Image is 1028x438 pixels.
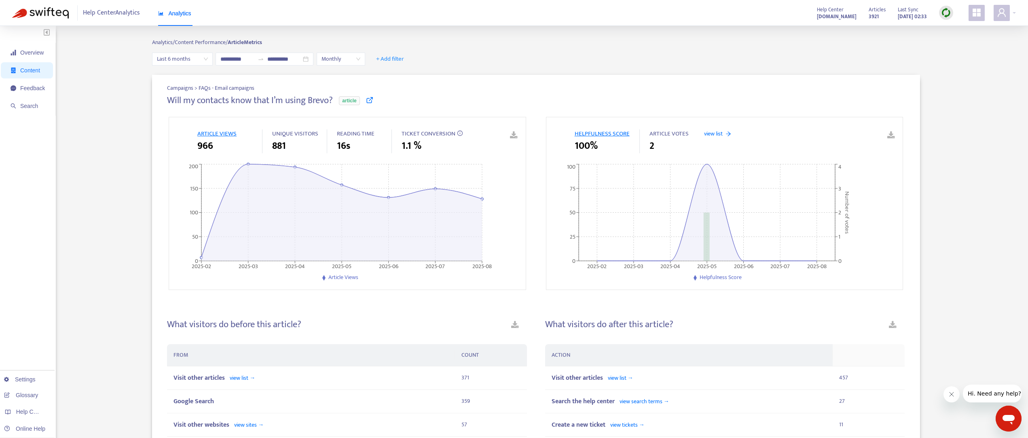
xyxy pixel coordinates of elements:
tspan: 2025-05 [697,262,717,271]
span: view list → [230,373,255,383]
span: UNIQUE VISITORS [272,129,318,139]
span: Google Search [173,396,214,407]
span: view tickets → [610,420,645,430]
span: arrow-right [726,131,731,137]
span: view search terms → [620,397,669,406]
tspan: Number of votes [842,191,852,234]
span: 359 [461,396,470,406]
tspan: 0 [195,256,198,266]
span: 11 [839,420,843,429]
th: ACTION [545,344,833,366]
span: Last 6 months [157,53,208,65]
span: container [11,68,16,73]
span: Article Views [328,273,358,282]
tspan: 75 [570,184,575,193]
strong: 3921 [869,12,879,21]
tspan: 3 [838,184,841,193]
span: appstore [972,8,981,17]
tspan: 2025-06 [734,262,753,271]
tspan: 2025-02 [192,262,211,271]
a: [DOMAIN_NAME] [817,12,857,21]
tspan: 2025-06 [379,262,398,271]
span: TICKET CONVERSION [402,129,455,139]
tspan: 100 [567,162,575,171]
span: READING TIME [337,129,374,139]
h4: What visitors do before this article? [167,319,301,330]
iframe: Close message [943,386,960,402]
span: Analytics [158,10,191,17]
tspan: 150 [190,184,198,193]
tspan: 0 [838,256,842,266]
span: 16s [337,139,350,153]
span: Search [20,103,38,109]
h4: What visitors do after this article? [545,319,673,330]
th: FROM [167,344,455,366]
span: ARTICLE VIEWS [197,129,237,139]
span: 1.1 % [402,139,421,153]
span: ARTICLE VOTES [649,129,689,139]
span: Monthly [322,53,360,65]
span: area-chart [158,11,164,16]
span: search [11,103,16,109]
span: Visit other articles [173,372,225,383]
tspan: 2025-07 [425,262,445,271]
span: Help Centers [16,408,49,415]
iframe: Button to launch messaging window [996,406,1022,432]
span: Feedback [20,85,45,91]
span: FAQs - Email campaigns [199,84,254,92]
tspan: 0 [572,256,575,266]
span: Articles [869,5,886,14]
span: Help Center Analytics [83,5,140,21]
span: article [339,96,360,105]
span: 457 [839,373,848,382]
th: COUNT [455,344,527,366]
span: view sites → [234,420,264,430]
a: Online Help [4,425,45,432]
span: user [997,8,1007,17]
strong: [DATE] 02:33 [898,12,927,21]
span: Create a new ticket [552,419,605,430]
span: 57 [461,420,467,429]
tspan: 2025-03 [624,262,643,271]
span: + Add filter [376,54,404,64]
span: > [195,83,199,93]
img: Swifteq [12,7,69,19]
a: Glossary [4,392,38,398]
span: 371 [461,373,469,382]
span: view list [704,129,723,138]
span: Search the help center [552,396,615,407]
tspan: 25 [570,232,575,241]
a: Settings [4,376,36,383]
span: 27 [839,396,845,406]
tspan: 2 [838,208,841,218]
span: Campaigns [167,83,195,93]
span: view list → [608,373,633,383]
span: swap-right [258,56,264,62]
tspan: 2025-05 [332,262,351,271]
tspan: 2025-03 [239,262,258,271]
span: 966 [197,139,213,153]
tspan: 2025-08 [472,262,492,271]
tspan: 1 [838,232,840,241]
iframe: Message from company [963,385,1022,402]
img: sync.dc5367851b00ba804db3.png [941,8,951,18]
tspan: 50 [569,208,575,218]
span: 100% [575,139,598,153]
tspan: 100 [190,208,198,218]
span: Overview [20,49,44,56]
span: Visit other articles [552,372,603,383]
tspan: 2025-08 [807,262,826,271]
strong: Article Metrics [228,38,262,47]
tspan: 2025-07 [770,262,790,271]
tspan: 50 [192,232,198,241]
span: HELPFULNESS SCORE [575,129,630,139]
tspan: 200 [189,162,198,171]
span: Last Sync [898,5,918,14]
h4: Will my contacts know that I’m using Brevo? [167,95,333,106]
span: signal [11,50,16,55]
span: Helpfulness Score [700,273,742,282]
tspan: 2025-04 [285,262,305,271]
span: message [11,85,16,91]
